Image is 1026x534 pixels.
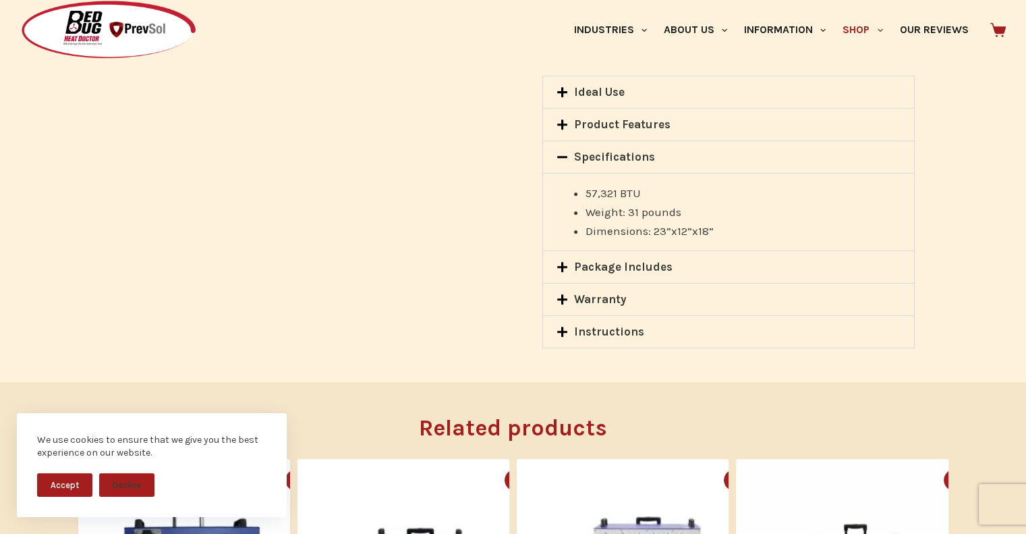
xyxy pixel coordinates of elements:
a: Package Includes [574,260,673,273]
button: Quick view toggle [505,469,526,491]
div: Specifications [543,141,913,173]
span: Dimensions: 23”x12”x18” [586,224,714,238]
a: Ideal Use [574,85,625,99]
div: Package Includes [543,251,913,283]
div: Instructions [543,316,913,348]
a: Specifications [574,150,655,163]
div: Specifications [543,173,913,250]
h2: Related products [78,411,948,446]
button: Quick view toggle [944,469,965,491]
a: Warranty [574,292,627,306]
div: Product Features [543,109,913,140]
div: Warranty [543,284,913,315]
h2: Details [542,38,914,62]
a: Instructions [574,325,644,338]
a: Product Features [574,117,671,131]
span: 57,321 BTU [586,186,641,200]
button: Quick view toggle [724,469,745,491]
div: We use cookies to ensure that we give you the best experience on our website. [37,433,266,460]
button: Open LiveChat chat widget [11,5,51,46]
button: Decline [99,473,154,497]
button: Accept [37,473,92,497]
span: Weight: 31 pounds [586,205,681,219]
div: Ideal Use [543,76,913,108]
